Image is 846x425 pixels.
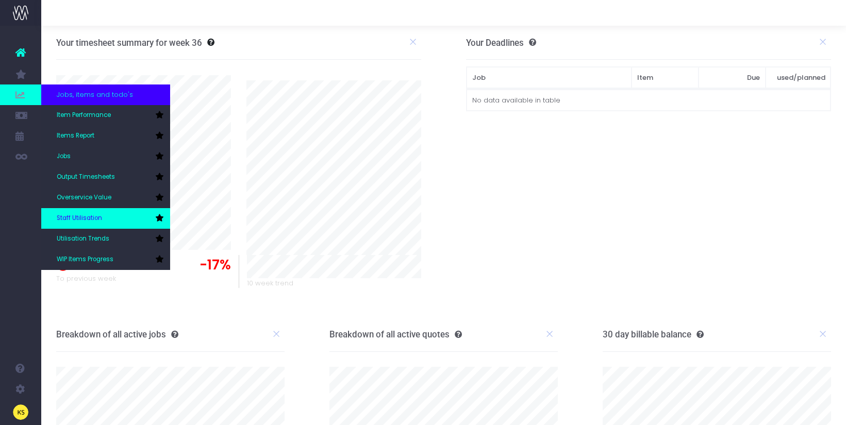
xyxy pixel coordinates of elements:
a: Output Timesheets [41,167,170,188]
span: Overservice Value [57,193,111,202]
h3: Your timesheet summary for week 36 [56,38,202,48]
th: Item: activate to sort column ascending [632,67,699,89]
span: Jobs, items and todo's [57,90,133,100]
h3: Your Deadlines [466,38,536,48]
th: Due: activate to sort column ascending [699,67,766,89]
span: Output Timesheets [57,173,115,182]
a: Overservice Value [41,188,170,208]
span: 10 week trend [247,278,293,288]
span: -17% [200,255,231,275]
span: Jobs [57,152,71,161]
h3: 30 day billable balance [603,329,704,339]
a: Item Performance [41,105,170,126]
th: Job: activate to sort column ascending [467,67,632,89]
img: images/default_profile_image.png [13,404,28,420]
td: No data available in table [467,90,831,111]
h3: Breakdown of all active jobs [56,329,178,339]
span: Items Report [57,131,94,141]
span: Item Performance [57,111,111,120]
a: Items Report [41,126,170,146]
a: WIP Items Progress [41,249,170,270]
a: Jobs [41,146,170,167]
a: Utilisation Trends [41,229,170,249]
span: WIP Items Progress [57,255,113,264]
th: used/planned: activate to sort column ascending [766,67,831,89]
span: To previous week [56,274,116,284]
span: Utilisation Trends [57,234,109,244]
a: Staff Utilisation [41,208,170,229]
span: Staff Utilisation [57,214,102,223]
h3: Breakdown of all active quotes [329,329,462,339]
